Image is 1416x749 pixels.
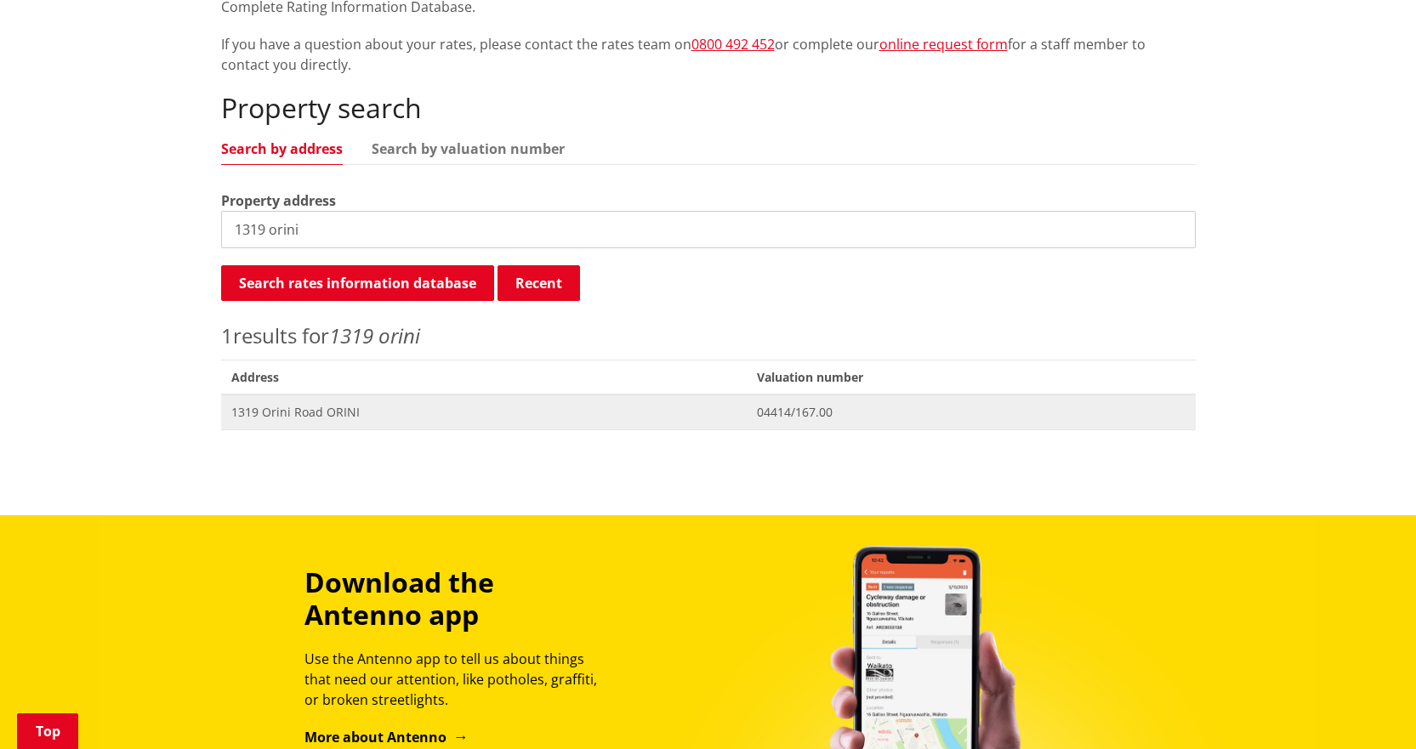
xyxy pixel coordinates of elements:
[329,321,420,349] em: 1319 orini
[304,728,469,746] a: More about Antenno
[231,404,737,421] span: 1319 Orini Road ORINI
[498,265,580,301] button: Recent
[1338,678,1399,739] iframe: Messenger Launcher
[221,92,1196,124] h2: Property search
[304,566,612,632] h3: Download the Antenno app
[221,265,494,301] button: Search rates information database
[221,360,748,394] span: Address
[221,142,343,156] a: Search by address
[747,360,1195,394] span: Valuation number
[221,321,1196,351] p: results for
[304,649,612,710] p: Use the Antenno app to tell us about things that need our attention, like potholes, graffiti, or ...
[221,321,233,349] span: 1
[879,35,1008,54] a: online request form
[757,404,1185,421] span: 04414/167.00
[691,35,775,54] a: 0800 492 452
[17,713,78,749] a: Top
[372,142,565,156] a: Search by valuation number
[221,211,1196,248] input: e.g. Duke Street NGARUAWAHIA
[221,34,1196,75] p: If you have a question about your rates, please contact the rates team on or complete our for a s...
[221,190,336,211] label: Property address
[221,394,1196,429] a: 1319 Orini Road ORINI 04414/167.00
